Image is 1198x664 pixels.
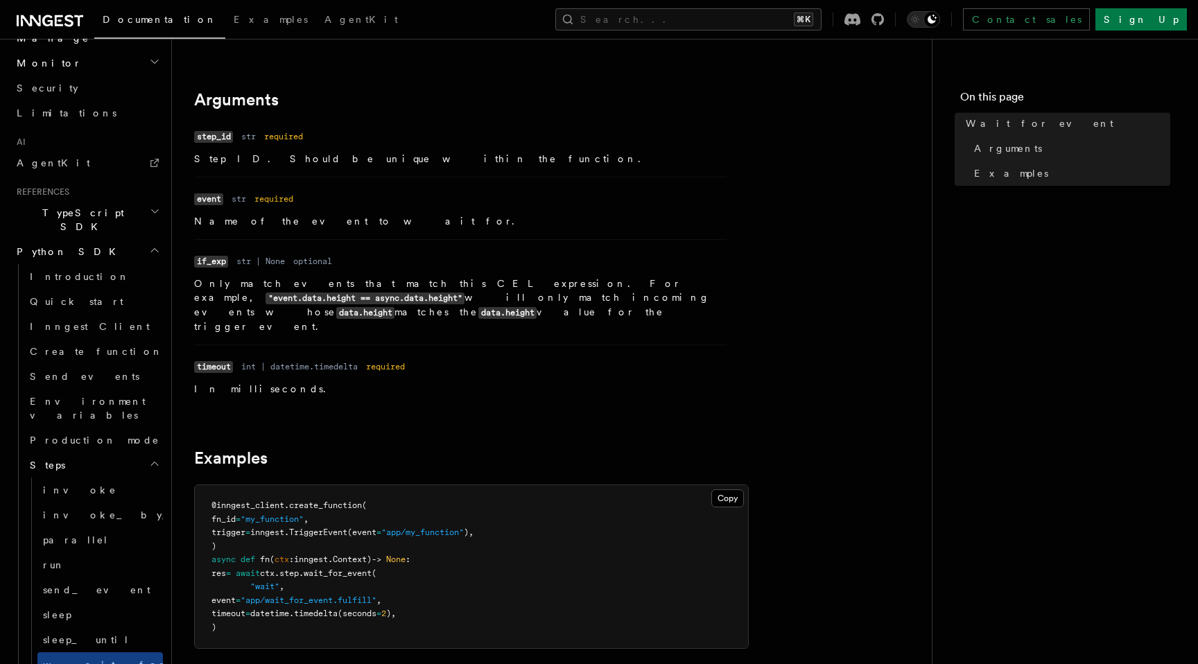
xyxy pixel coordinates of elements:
span: Limitations [17,107,116,119]
span: 2 [381,609,386,618]
span: AgentKit [17,157,90,168]
a: Production mode [24,428,163,453]
span: (event [347,527,376,537]
span: send_event [43,584,150,595]
span: datetime. [250,609,294,618]
span: : [406,554,410,564]
span: def [241,554,255,564]
span: = [245,609,250,618]
span: Quick start [30,296,123,307]
kbd: ⌘K [794,12,813,26]
a: run [37,552,163,577]
span: fn [260,554,270,564]
code: step_id [194,131,233,143]
span: "wait" [250,582,279,591]
span: ( [362,500,367,510]
span: event [211,595,236,605]
span: Python SDK [11,245,124,259]
p: Name of the event to wait for. [194,214,727,228]
span: parallel [43,534,109,545]
a: Examples [969,161,1170,186]
span: sleep [43,609,71,620]
span: Create function [30,346,163,357]
a: Documentation [94,4,225,39]
span: = [376,527,381,537]
a: sleep_until [37,627,163,652]
span: create_function [289,500,362,510]
span: "app/wait_for_event.fulfill" [241,595,376,605]
span: (seconds [338,609,376,618]
code: "event.data.height == async.data.height" [266,292,465,304]
span: ( [372,568,376,578]
span: ) [211,541,216,551]
button: Search...⌘K [555,8,822,30]
span: = [226,568,231,578]
span: = [376,609,381,618]
a: Contact sales [963,8,1090,30]
span: "my_function" [241,514,304,524]
span: ), [386,609,396,618]
span: . [275,568,279,578]
a: invoke_by_id [37,503,163,527]
span: Context) [333,554,372,564]
span: Send events [30,371,139,382]
span: Examples [974,166,1048,180]
h4: On this page [960,89,1170,111]
span: . [328,554,333,564]
span: invoke [43,484,116,496]
span: AI [11,137,26,148]
span: , [304,514,309,524]
span: AgentKit [324,14,398,25]
a: Quick start [24,289,163,314]
span: "app/my_function" [381,527,464,537]
span: invoke_by_id [43,509,205,521]
button: Monitor [11,51,163,76]
span: Steps [24,458,65,472]
a: Arguments [194,90,279,110]
dd: optional [293,256,332,267]
button: Steps [24,453,163,478]
span: Monitor [11,56,82,70]
span: Arguments [974,141,1042,155]
span: run [43,559,65,570]
a: Examples [194,448,268,468]
a: invoke [37,478,163,503]
dd: required [366,361,405,372]
span: timeout [211,609,245,618]
code: if_exp [194,256,228,268]
span: ) [211,622,216,632]
span: Production mode [30,435,159,446]
a: Sign Up [1095,8,1187,30]
span: wait_for_event [304,568,372,578]
a: sleep [37,602,163,627]
a: Wait for event [960,111,1170,136]
a: Introduction [24,264,163,289]
span: , [376,595,381,605]
span: ( [270,554,275,564]
span: References [11,186,69,198]
dd: str [241,131,256,142]
a: parallel [37,527,163,552]
a: Create function [24,339,163,364]
code: event [194,193,223,205]
span: Examples [234,14,308,25]
p: In milliseconds. [194,382,727,396]
span: ), [464,527,474,537]
span: ctx [260,568,275,578]
p: Step ID. Should be unique within the function. [194,152,727,166]
dd: str | None [236,256,285,267]
a: Examples [225,4,316,37]
span: Security [17,82,78,94]
span: sleep_until [43,634,130,645]
span: await [236,568,260,578]
code: timeout [194,361,233,373]
button: Python SDK [11,239,163,264]
span: , [279,582,284,591]
a: Inngest Client [24,314,163,339]
button: TypeScript SDK [11,200,163,239]
a: AgentKit [316,4,406,37]
dd: int | datetime.timedelta [241,361,358,372]
span: timedelta [294,609,338,618]
span: Documentation [103,14,217,25]
button: Copy [711,489,744,507]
